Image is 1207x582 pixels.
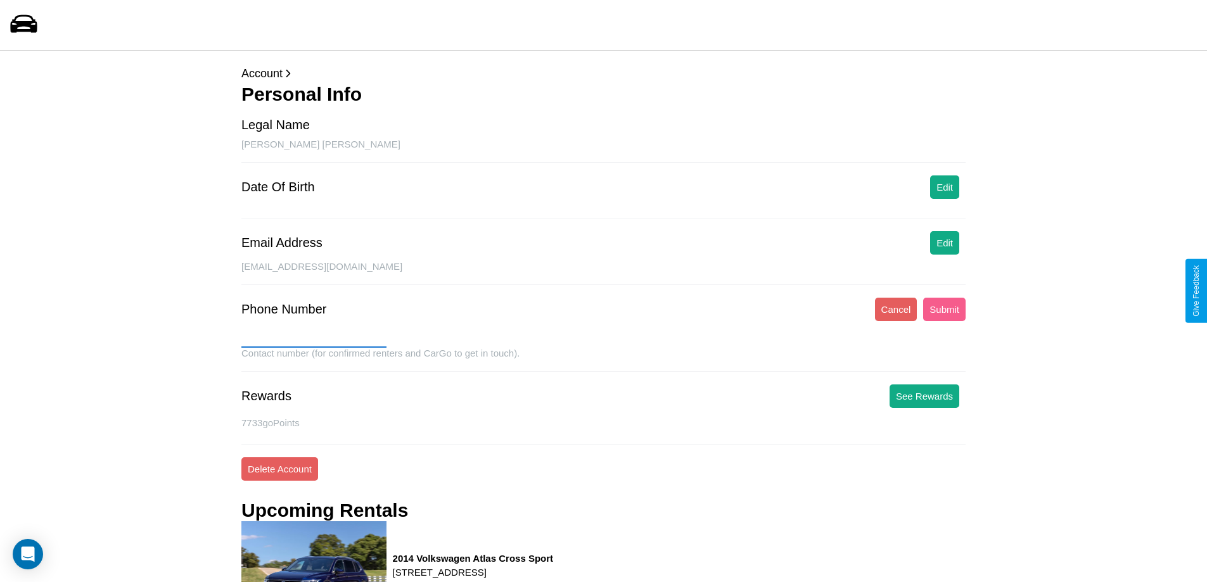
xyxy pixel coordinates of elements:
div: Contact number (for confirmed renters and CarGo to get in touch). [241,348,966,372]
p: 7733 goPoints [241,414,966,431]
p: Account [241,63,966,84]
div: Legal Name [241,118,310,132]
div: Date Of Birth [241,180,315,194]
button: Submit [923,298,966,321]
button: Delete Account [241,457,318,481]
button: See Rewards [890,384,959,408]
div: Email Address [241,236,323,250]
button: Edit [930,231,959,255]
div: Rewards [241,389,291,403]
button: Cancel [875,298,917,321]
div: [PERSON_NAME] [PERSON_NAME] [241,139,966,163]
div: Open Intercom Messenger [13,539,43,569]
div: [EMAIL_ADDRESS][DOMAIN_NAME] [241,261,966,285]
button: Edit [930,175,959,199]
p: [STREET_ADDRESS] [393,564,553,581]
h3: 2014 Volkswagen Atlas Cross Sport [393,553,553,564]
div: Give Feedback [1192,265,1201,317]
h3: Upcoming Rentals [241,500,408,521]
div: Phone Number [241,302,327,317]
h3: Personal Info [241,84,966,105]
